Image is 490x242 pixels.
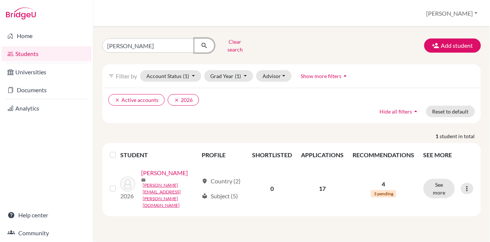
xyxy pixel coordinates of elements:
[120,192,135,201] p: 2026
[426,106,475,117] button: Reset to default
[140,70,201,82] button: Account Status(1)
[168,94,199,106] button: clear2026
[353,180,415,189] p: 4
[108,94,165,106] button: clearActive accounts
[235,73,241,79] span: (1)
[1,83,92,97] a: Documents
[202,178,208,184] span: location_on
[436,132,440,140] strong: 1
[197,146,248,164] th: PROFILE
[183,73,189,79] span: (1)
[141,178,146,182] span: mail
[297,164,348,213] td: 17
[120,146,197,164] th: STUDENT
[419,146,478,164] th: SEE MORE
[412,108,420,115] i: arrow_drop_up
[143,182,198,209] a: [PERSON_NAME][EMAIL_ADDRESS][PERSON_NAME][DOMAIN_NAME]
[423,6,481,21] button: [PERSON_NAME]
[174,97,179,103] i: clear
[348,146,419,164] th: RECOMMENDATIONS
[440,132,481,140] span: student in total
[1,226,92,241] a: Community
[120,177,135,192] img: Raj, Rishit
[115,97,120,103] i: clear
[204,70,254,82] button: Grad Year(1)
[116,72,137,80] span: Filter by
[373,106,426,117] button: Hide all filtersarrow_drop_up
[202,193,208,199] span: local_library
[380,108,412,115] span: Hide all filters
[141,168,188,177] a: [PERSON_NAME]
[424,179,455,198] button: See more
[1,28,92,43] a: Home
[6,7,36,19] img: Bridge-U
[1,101,92,116] a: Analytics
[214,36,256,55] button: Clear search
[248,146,297,164] th: SHORTLISTED
[371,190,396,198] span: 3 pending
[256,70,292,82] button: Advisor
[202,192,238,201] div: Subject (5)
[248,164,297,213] td: 0
[102,38,195,53] input: Find student by name...
[424,38,481,53] button: Add student
[1,46,92,61] a: Students
[1,65,92,80] a: Universities
[342,72,349,80] i: arrow_drop_up
[295,70,356,82] button: Show more filtersarrow_drop_up
[297,146,348,164] th: APPLICATIONS
[108,73,114,79] i: filter_list
[202,177,241,186] div: Country (2)
[1,208,92,223] a: Help center
[301,73,342,79] span: Show more filters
